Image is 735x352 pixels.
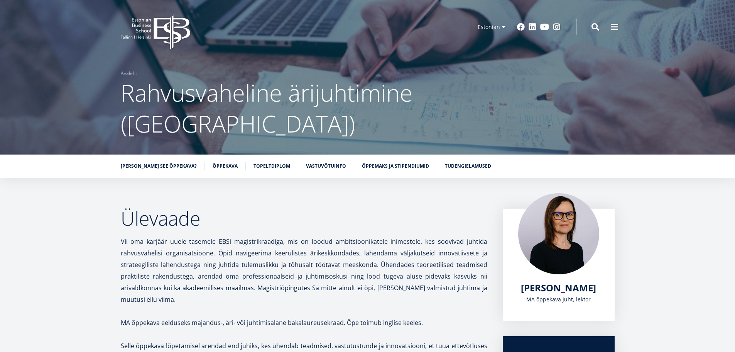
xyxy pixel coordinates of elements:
[540,23,549,31] a: Youtube
[517,23,525,31] a: Facebook
[521,281,596,294] span: [PERSON_NAME]
[553,23,561,31] a: Instagram
[121,236,487,305] p: Vii oma karjäär uuele tasemele EBSi magistrikraadiga, mis on loodud ambitsioonikatele inimestele,...
[121,209,487,228] h2: Ülevaade
[121,162,197,170] a: [PERSON_NAME] see õppekava?
[362,162,429,170] a: Õppemaks ja stipendiumid
[518,294,599,305] div: MA õppekava juht, lektor
[121,77,412,139] span: Rahvusvaheline ärijuhtimine ([GEOGRAPHIC_DATA])
[121,317,487,328] p: MA õppekava eelduseks majandus-, äri- või juhtimisalane bakalaureusekraad. Õpe toimub inglise kee...
[521,282,596,294] a: [PERSON_NAME]
[518,193,599,274] img: Piret Masso
[213,162,238,170] a: Õppekava
[529,23,536,31] a: Linkedin
[445,162,491,170] a: Tudengielamused
[121,70,137,77] a: Avaleht
[253,162,290,170] a: Topeltdiplom
[306,162,346,170] a: Vastuvõtuinfo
